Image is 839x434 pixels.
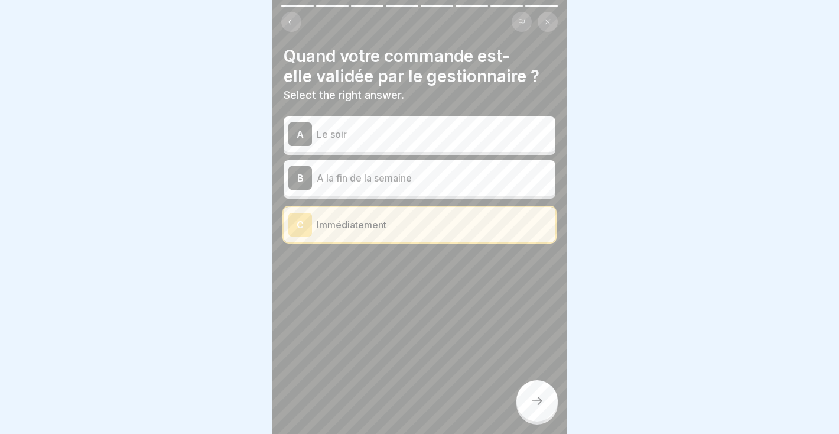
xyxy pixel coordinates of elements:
p: Select the right answer. [284,89,555,102]
div: B [288,166,312,190]
h4: Quand votre commande est-elle validée par le gestionnaire ? [284,46,555,86]
p: Le soir [317,127,551,141]
div: C [288,213,312,237]
p: A la fin de la semaine [317,171,551,185]
p: Immédiatement [317,218,551,232]
div: A [288,122,312,146]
